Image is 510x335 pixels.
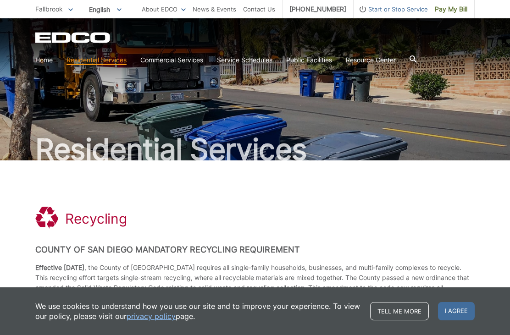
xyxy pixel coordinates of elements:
a: News & Events [193,4,236,14]
h1: Recycling [65,210,127,227]
a: privacy policy [127,311,176,321]
span: I agree [438,302,475,320]
a: Tell me more [370,302,429,320]
strong: Effective [DATE] [35,264,84,271]
a: Commercial Services [140,55,203,65]
h2: Residential Services [35,135,475,164]
a: Contact Us [243,4,275,14]
a: Home [35,55,53,65]
p: , the County of [GEOGRAPHIC_DATA] requires all single-family households, businesses, and multi-fa... [35,263,475,303]
h2: County of San Diego Mandatory Recycling Requirement [35,245,475,255]
span: English [82,2,128,17]
a: Residential Services [67,55,127,65]
a: Service Schedules [217,55,272,65]
span: Fallbrook [35,5,63,13]
a: EDCD logo. Return to the homepage. [35,32,111,43]
a: Resource Center [346,55,396,65]
a: About EDCO [142,4,186,14]
a: Public Facilities [286,55,332,65]
span: Pay My Bill [435,4,467,14]
p: We use cookies to understand how you use our site and to improve your experience. To view our pol... [35,301,361,321]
